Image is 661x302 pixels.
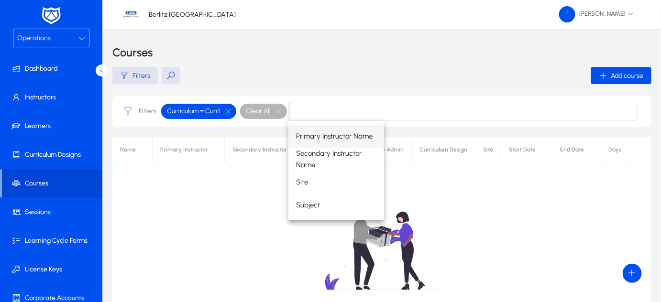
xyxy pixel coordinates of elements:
[2,121,104,131] span: Learners
[132,72,150,80] span: Filters
[2,150,104,160] span: Curriculum Designs
[246,107,271,116] span: Clear All
[559,6,575,22] img: 58.png
[2,64,104,74] span: Dashboard
[36,56,86,63] div: Domain Overview
[27,15,47,23] div: v 4.0.25
[611,72,644,80] span: Add course
[2,207,104,217] span: Sessions
[559,6,634,22] span: [PERSON_NAME]
[15,15,23,23] img: logo_orange.svg
[2,93,104,102] span: Instructors
[112,47,153,58] h3: Courses
[167,107,220,116] span: Curriculum = Curr1
[17,34,51,42] span: Operations
[106,56,161,63] div: Keywords by Traffic
[25,25,105,32] div: Domain: [DOMAIN_NAME]
[122,5,140,23] img: 37.jpg
[95,55,103,63] img: tab_keywords_by_traffic_grey.svg
[15,25,23,32] img: website_grey.svg
[2,236,104,246] span: Learning Cycle Forms
[296,199,320,211] span: Subject
[2,179,102,188] span: Courses
[2,265,104,274] span: License Keys
[39,6,63,26] img: white-logo.png
[26,55,33,63] img: tab_domain_overview_orange.svg
[139,108,156,116] label: Filters
[296,130,373,142] span: Primary Instructor Name
[296,176,308,188] span: Site
[296,148,376,171] span: Secondary Instructor Name
[149,11,236,19] p: Berlitz [GEOGRAPHIC_DATA]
